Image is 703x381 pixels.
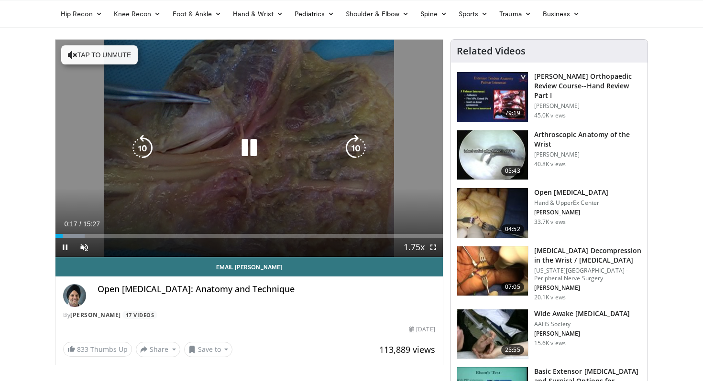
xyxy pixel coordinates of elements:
span: 25:55 [501,345,524,355]
button: Fullscreen [424,238,443,257]
span: 15:27 [83,220,100,228]
p: [PERSON_NAME] [534,102,642,110]
span: 833 [77,345,88,354]
img: 80b671cc-e6c2-4c30-b4fd-e019560497a8.150x105_q85_crop-smart_upscale.jpg [457,246,528,296]
span: / [79,220,81,228]
p: [PERSON_NAME] [534,151,642,159]
a: Hand & Wrist [227,4,289,23]
a: Pediatrics [289,4,340,23]
p: Hand & UpperEx Center [534,199,608,207]
img: miller_1.png.150x105_q85_crop-smart_upscale.jpg [457,72,528,122]
p: [PERSON_NAME] [534,330,630,338]
h3: Wide Awake [MEDICAL_DATA] [534,309,630,318]
video-js: Video Player [55,40,443,257]
a: Trauma [494,4,537,23]
p: 40.8K views [534,160,566,168]
button: Tap to unmute [61,45,138,64]
p: AAHS Society [534,320,630,328]
a: Foot & Ankle [167,4,228,23]
a: Knee Recon [108,4,167,23]
span: 05:43 [501,166,524,176]
a: 25:55 Wide Awake [MEDICAL_DATA] AAHS Society [PERSON_NAME] 15.6K views [457,309,642,360]
span: 113,889 views [379,344,435,355]
span: 0:17 [64,220,77,228]
a: Business [537,4,586,23]
span: 79:19 [501,108,524,118]
a: Spine [415,4,452,23]
a: 79:19 [PERSON_NAME] Orthopaedic Review Course--Hand Review Part I [PERSON_NAME] 45.0K views [457,72,642,122]
img: Avatar [63,284,86,307]
h3: [MEDICAL_DATA] Decompression in the Wrist / [MEDICAL_DATA] [534,246,642,265]
span: 07:05 [501,282,524,292]
a: 05:43 Arthroscopic Anatomy of the Wrist [PERSON_NAME] 40.8K views [457,130,642,180]
h3: Arthroscopic Anatomy of the Wrist [534,130,642,149]
button: Playback Rate [405,238,424,257]
h4: Related Videos [457,45,526,57]
h4: Open [MEDICAL_DATA]: Anatomy and Technique [98,284,435,295]
p: 33.7K views [534,218,566,226]
p: [PERSON_NAME] [534,209,608,216]
h3: Open [MEDICAL_DATA] [534,188,608,197]
p: 20.1K views [534,294,566,301]
span: 04:52 [501,224,524,234]
div: By [63,311,435,319]
button: Pause [55,238,75,257]
button: Unmute [75,238,94,257]
a: Sports [453,4,494,23]
div: [DATE] [409,325,435,334]
a: 17 Videos [122,311,157,319]
a: Hip Recon [55,4,108,23]
button: Save to [184,342,233,357]
p: 45.0K views [534,112,566,119]
p: [PERSON_NAME] [534,284,642,292]
button: Share [136,342,180,357]
h3: [PERSON_NAME] Orthopaedic Review Course--Hand Review Part I [534,72,642,100]
a: Shoulder & Elbow [340,4,415,23]
p: 15.6K views [534,339,566,347]
a: 04:52 Open [MEDICAL_DATA] Hand & UpperEx Center [PERSON_NAME] 33.7K views [457,188,642,238]
a: 07:05 [MEDICAL_DATA] Decompression in the Wrist / [MEDICAL_DATA] [US_STATE][GEOGRAPHIC_DATA] - Pe... [457,246,642,301]
p: [US_STATE][GEOGRAPHIC_DATA] - Peripheral Nerve Surgery [534,267,642,282]
img: a6f1be81-36ec-4e38-ae6b-7e5798b3883c.150x105_q85_crop-smart_upscale.jpg [457,130,528,180]
a: [PERSON_NAME] [70,311,121,319]
img: wide_awake_carpal_tunnel_100008556_2.jpg.150x105_q85_crop-smart_upscale.jpg [457,309,528,359]
a: Email [PERSON_NAME] [55,257,443,276]
a: 833 Thumbs Up [63,342,132,357]
img: 54315_0000_3.png.150x105_q85_crop-smart_upscale.jpg [457,188,528,238]
div: Progress Bar [55,234,443,238]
